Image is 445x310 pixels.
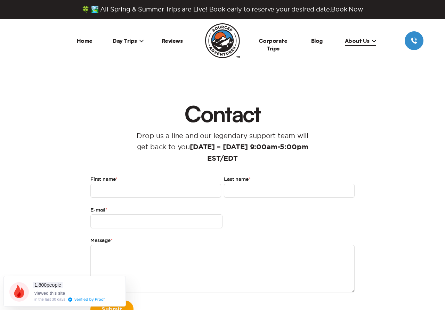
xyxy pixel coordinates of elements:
span: people [33,282,63,288]
a: Reviews [162,37,183,44]
span: 1,800 [34,282,47,288]
span: Day Trips [113,37,144,44]
label: E-mail [90,206,222,214]
span: 🍀 🏞️ All Spring & Summer Trips are Live! Book early to reserve your desired date. [82,6,363,13]
h1: Contact [178,102,267,125]
p: Drop us a line and our legendary support team will get back to you [126,130,319,164]
label: Message [90,237,355,245]
span: Book Now [331,6,363,13]
label: First name [90,175,221,184]
a: Corporate Trips [259,37,288,52]
img: Sourced Adventures company logo [205,23,240,58]
span: viewed this site [34,291,65,296]
div: in the last 30 days [34,297,65,301]
a: Home [77,37,92,44]
label: Last name [224,175,355,184]
a: Blog [311,37,323,44]
span: About Us [345,37,377,44]
strong: [DATE] – [DATE] 9:00am-5:00pm EST/EDT [190,144,308,162]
